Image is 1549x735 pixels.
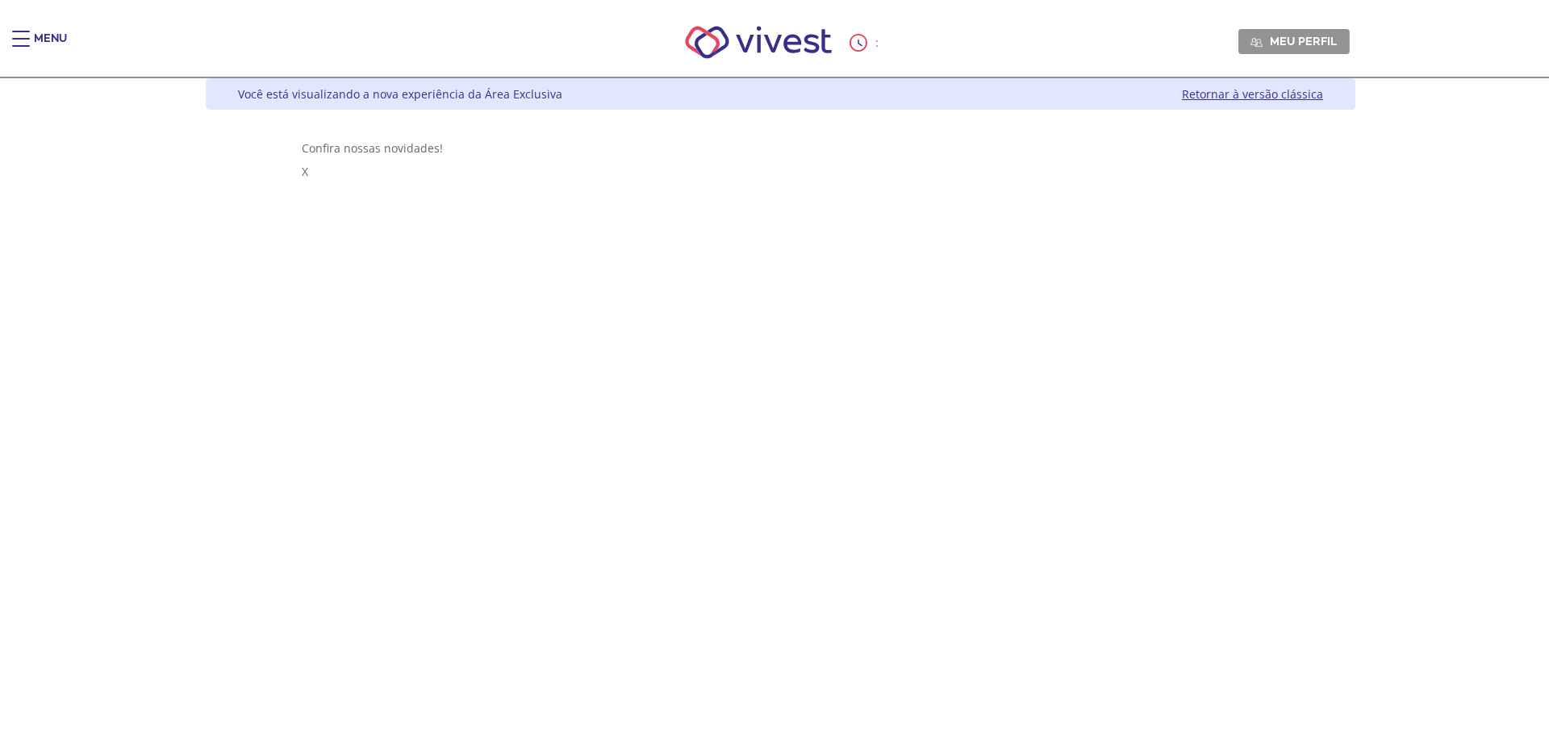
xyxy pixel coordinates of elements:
[1250,36,1263,48] img: Meu perfil
[302,164,308,179] span: X
[302,140,1260,156] div: Confira nossas novidades!
[238,86,562,102] div: Você está visualizando a nova experiência da Área Exclusiva
[194,78,1355,735] div: Vivest
[850,34,882,52] div: :
[34,31,67,63] div: Menu
[1270,34,1337,48] span: Meu perfil
[1238,29,1350,53] a: Meu perfil
[667,8,850,77] img: Vivest
[1182,86,1323,102] a: Retornar à versão clássica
